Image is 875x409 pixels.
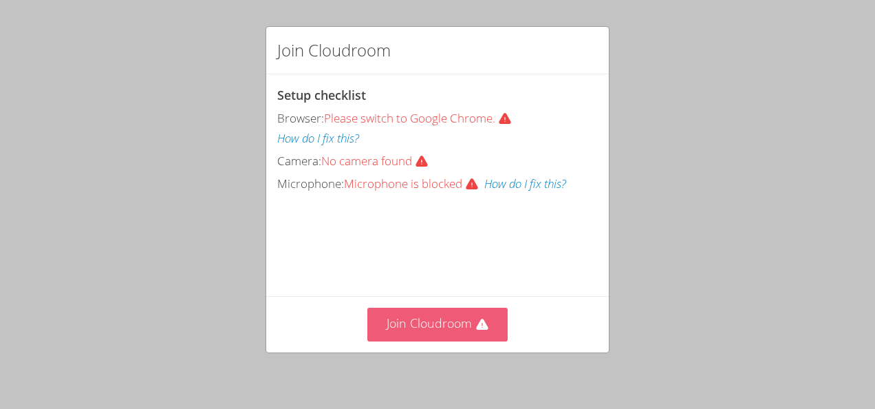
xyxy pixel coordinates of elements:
[277,153,321,169] span: Camera:
[344,176,484,191] span: Microphone is blocked
[277,129,359,149] button: How do I fix this?
[277,176,344,191] span: Microphone:
[277,38,391,63] h2: Join Cloudroom
[321,153,434,169] span: No camera found
[277,87,366,103] span: Setup checklist
[324,110,517,126] span: Please switch to Google Chrome.
[277,110,324,126] span: Browser:
[484,174,566,194] button: How do I fix this?
[367,308,508,342] button: Join Cloudroom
